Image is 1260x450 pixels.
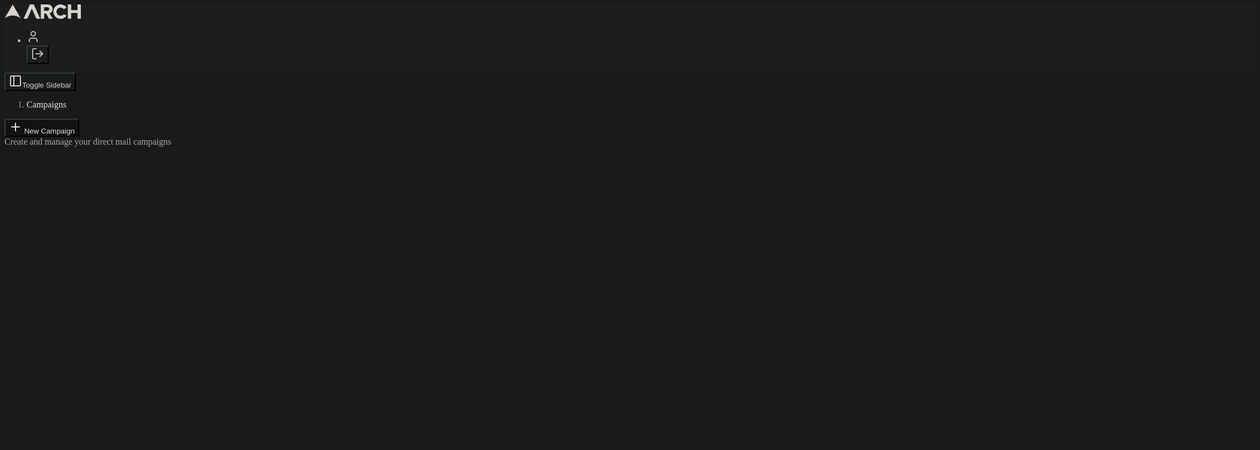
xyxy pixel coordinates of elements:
span: Toggle Sidebar [22,81,71,89]
button: Log out [27,45,49,64]
div: Create and manage your direct mail campaigns [4,137,1256,147]
nav: breadcrumb [4,100,1256,110]
span: Campaigns [27,100,66,109]
button: Toggle Sidebar [4,73,76,91]
button: New Campaign [4,119,79,137]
